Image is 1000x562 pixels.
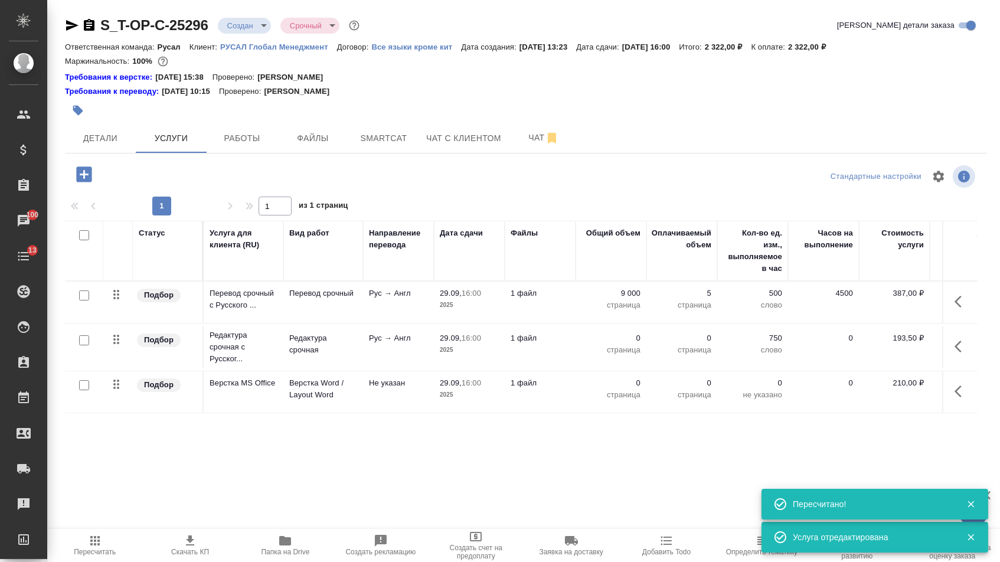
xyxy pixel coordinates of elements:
button: Срочный [286,21,325,31]
p: слово [723,344,782,356]
button: Закрыть [959,532,983,543]
span: Добавить Todo [642,548,691,556]
p: Редактура срочная с Русског... [210,329,277,365]
p: Итого: [679,43,704,51]
p: 5 [652,287,711,299]
p: Маржинальность: [65,57,132,66]
button: Папка на Drive [238,529,333,562]
p: страница [581,344,640,356]
div: Нажми, чтобы открыть папку с инструкцией [65,71,155,83]
div: Оплачиваемый объем [652,227,711,251]
button: Добавить Todo [619,529,714,562]
span: Папка на Drive [262,548,310,556]
a: Требования к верстке: [65,71,155,83]
p: Дата создания: [461,43,519,51]
span: Чат [515,130,572,145]
p: 9 000 [581,287,640,299]
button: 0.00 RUB; [155,54,171,69]
p: 500 [723,287,782,299]
p: Договор: [337,43,372,51]
p: 16:00 [462,378,481,387]
p: Перевод срочный [289,287,357,299]
p: 2025 [440,299,499,311]
td: 4500 [788,282,859,323]
button: Доп статусы указывают на важность/срочность заказа [347,18,362,33]
span: 100 [19,209,46,221]
a: Все языки кроме кит [371,41,461,51]
p: 2 322,00 ₽ [705,43,751,51]
td: 0 [788,371,859,413]
p: Проверено: [213,71,258,83]
p: Рус → Англ [369,332,428,344]
p: 1 файл [511,287,570,299]
div: Стоимость услуги [865,227,924,251]
button: Определить тематику [714,529,809,562]
span: Чат с клиентом [426,131,501,146]
span: Работы [214,131,270,146]
p: РУСАЛ Глобал Менеджмент [220,43,337,51]
p: Русал [158,43,189,51]
button: Скачать КП [142,529,237,562]
p: 1 файл [511,332,570,344]
button: Закрыть [959,499,983,509]
div: Услуга для клиента (RU) [210,227,277,251]
p: страница [652,344,711,356]
span: Smartcat [355,131,412,146]
p: 0 [581,377,640,389]
p: [PERSON_NAME] [257,71,332,83]
span: Создать счет на предоплату [436,544,517,560]
span: Услуги [143,131,200,146]
p: Ответственная команда: [65,43,158,51]
p: Не указан [369,377,428,389]
p: [DATE] 15:38 [155,71,213,83]
p: страница [652,389,711,401]
p: 29.09, [440,334,462,342]
div: split button [828,168,924,186]
p: 0 % [936,332,995,344]
div: Пересчитано! [793,498,949,510]
p: 100% [132,57,155,66]
span: Настроить таблицу [924,162,953,191]
p: страница [581,299,640,311]
div: Кол-во ед. изм., выполняемое в час [723,227,782,275]
p: Подбор [144,334,174,346]
span: Детали [72,131,129,146]
button: Показать кнопки [947,332,976,361]
p: не указано [723,389,782,401]
p: 750 [723,332,782,344]
p: 0 [723,377,782,389]
div: Вид работ [289,227,329,239]
p: [PERSON_NAME] [264,86,338,97]
span: из 1 страниц [299,198,348,215]
span: 13 [21,244,44,256]
button: Создать рекламацию [333,529,428,562]
div: Направление перевода [369,227,428,251]
span: Посмотреть информацию [953,165,978,188]
p: 2025 [440,389,499,401]
p: [DATE] 10:15 [162,86,219,97]
div: Услуга отредактирована [793,531,949,543]
p: 2025 [440,344,499,356]
div: Общий объем [586,227,640,239]
p: 29.09, [440,378,462,387]
p: Клиент: [189,43,220,51]
p: 16:00 [462,289,481,298]
p: 387,00 ₽ [865,287,924,299]
p: К оплате: [751,43,788,51]
span: Создать рекламацию [345,548,416,556]
p: 193,50 ₽ [865,332,924,344]
p: Редактура срочная [289,332,357,356]
p: 29.09, [440,289,462,298]
button: Показать кнопки [947,377,976,406]
p: 0 [652,332,711,344]
a: Требования к переводу: [65,86,162,97]
p: 1 файл [511,377,570,389]
button: Пересчитать [47,529,142,562]
span: Определить тематику [726,548,798,556]
p: Дата сдачи: [576,43,622,51]
a: 13 [3,241,44,271]
span: Пересчитать [74,548,116,556]
p: 0 % [936,377,995,389]
button: Заявка на доставку [524,529,619,562]
p: 2 322,00 ₽ [788,43,835,51]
